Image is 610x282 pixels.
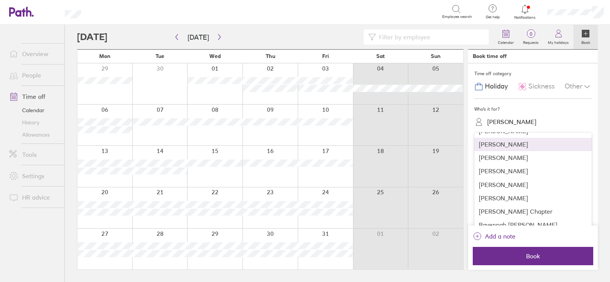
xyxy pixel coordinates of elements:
div: Search [102,8,121,15]
div: Time off category [474,68,592,79]
span: Sun [431,53,441,59]
a: Overview [3,46,64,61]
div: [PERSON_NAME] [487,118,536,126]
div: [PERSON_NAME] [474,192,592,205]
div: Book time off [473,53,507,59]
span: Book [478,253,588,259]
a: History [3,116,64,129]
a: Calendar [493,25,518,49]
span: Get help [480,15,505,19]
span: Tue [156,53,164,59]
label: Book [577,38,595,45]
span: Fri [322,53,329,59]
a: Settings [3,168,64,184]
label: Requests [518,38,543,45]
span: 0 [518,31,543,37]
a: Tools [3,147,64,162]
a: 0Requests [518,25,543,49]
div: Ravennah [PERSON_NAME] [474,218,592,232]
span: Mon [99,53,111,59]
a: My holidays [543,25,573,49]
span: Sickness [528,82,555,90]
span: Sat [376,53,385,59]
a: Calendar [3,104,64,116]
span: Wed [209,53,221,59]
a: People [3,68,64,83]
a: Notifications [513,4,538,20]
a: Book [573,25,598,49]
span: Employee search [442,15,472,19]
a: Time off [3,89,64,104]
a: HR advice [3,190,64,205]
div: [PERSON_NAME] [474,138,592,151]
a: Allowances [3,129,64,141]
div: Other [565,79,592,94]
button: Book [473,247,593,265]
span: Notifications [513,15,538,20]
label: My holidays [543,38,573,45]
button: [DATE] [181,31,215,44]
span: Holiday [485,82,508,90]
div: [PERSON_NAME] [474,151,592,164]
div: [PERSON_NAME] Chapter [474,205,592,218]
label: Calendar [493,38,518,45]
button: Add a note [473,230,515,242]
span: Add a note [485,230,515,242]
div: [PERSON_NAME] [474,164,592,178]
div: [PERSON_NAME] [474,178,592,192]
span: Thu [266,53,275,59]
input: Filter by employee [376,30,484,44]
div: Who's it for? [474,103,592,115]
